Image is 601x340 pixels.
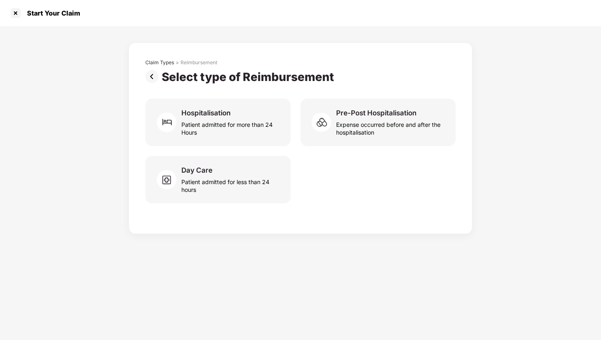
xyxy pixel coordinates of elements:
div: Reimbursement [181,59,217,66]
div: Patient admitted for more than 24 Hours [181,117,281,136]
div: Hospitalisation [181,108,230,117]
img: svg+xml;base64,PHN2ZyB4bWxucz0iaHR0cDovL3d3dy53My5vcmcvMjAwMC9zdmciIHdpZHRoPSI2MCIgaGVpZ2h0PSI1OC... [157,167,181,192]
div: Day Care [181,166,212,175]
div: > [176,59,179,66]
div: Claim Types [145,59,174,66]
div: Select type of Reimbursement [162,70,337,84]
div: Expense occurred before and after the hospitalisation [336,117,446,136]
div: Pre-Post Hospitalisation [336,108,416,117]
div: Patient admitted for less than 24 hours [181,175,281,194]
img: svg+xml;base64,PHN2ZyB4bWxucz0iaHR0cDovL3d3dy53My5vcmcvMjAwMC9zdmciIHdpZHRoPSI2MCIgaGVpZ2h0PSI1OC... [312,110,336,135]
img: svg+xml;base64,PHN2ZyB4bWxucz0iaHR0cDovL3d3dy53My5vcmcvMjAwMC9zdmciIHdpZHRoPSI2MCIgaGVpZ2h0PSI2MC... [157,110,181,135]
img: svg+xml;base64,PHN2ZyBpZD0iUHJldi0zMngzMiIgeG1sbnM9Imh0dHA6Ly93d3cudzMub3JnLzIwMDAvc3ZnIiB3aWR0aD... [145,70,162,83]
div: Start Your Claim [22,9,80,17]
